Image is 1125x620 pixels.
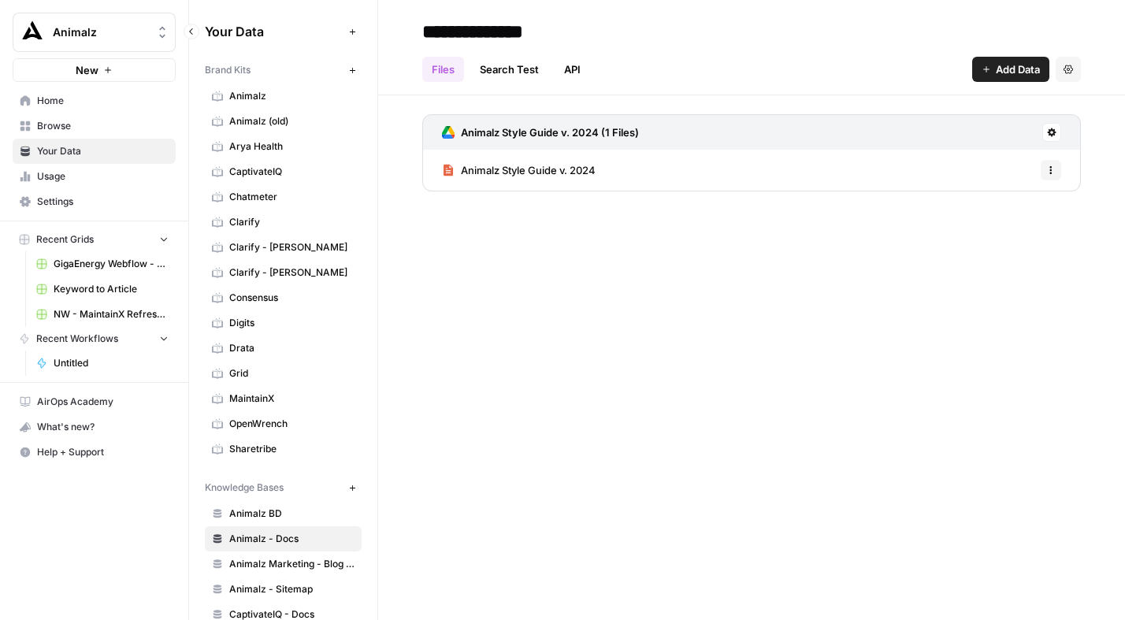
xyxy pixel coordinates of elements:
a: Chatmeter [205,184,362,210]
a: Clarify [205,210,362,235]
span: CaptivateIQ [229,165,355,179]
a: Files [422,57,464,82]
span: Clarify - [PERSON_NAME] [229,240,355,254]
a: Arya Health [205,134,362,159]
span: Browse [37,119,169,133]
span: Sharetribe [229,442,355,456]
a: Animalz [205,84,362,109]
span: Your Data [37,144,169,158]
a: Clarify - [PERSON_NAME] [205,235,362,260]
span: Drata [229,341,355,355]
a: Animalz - Sitemap [205,577,362,602]
a: Animalz Marketing - Blog content [205,551,362,577]
a: Clarify - [PERSON_NAME] [205,260,362,285]
span: Arya Health [229,139,355,154]
span: Animalz - Sitemap [229,582,355,596]
span: Animalz Style Guide v. 2024 [461,162,596,178]
span: Animalz [53,24,148,40]
span: AirOps Academy [37,395,169,409]
span: Your Data [205,22,343,41]
a: MaintainX [205,386,362,411]
span: Grid [229,366,355,381]
span: Animalz BD [229,507,355,521]
a: NW - MaintainX Refresh Workflow [29,302,176,327]
span: Recent Grids [36,232,94,247]
a: Animalz BD [205,501,362,526]
button: Add Data [972,57,1049,82]
a: Animalz Style Guide v. 2024 [442,150,596,191]
a: Digits [205,310,362,336]
span: Digits [229,316,355,330]
a: Browse [13,113,176,139]
a: GigaEnergy Webflow - Shop Inventories [29,251,176,277]
span: NW - MaintainX Refresh Workflow [54,307,169,321]
span: Animalz [229,89,355,103]
a: Your Data [13,139,176,164]
span: Brand Kits [205,63,251,77]
span: Add Data [996,61,1040,77]
span: Knowledge Bases [205,481,284,495]
a: API [555,57,590,82]
span: Home [37,94,169,108]
span: Animalz - Docs [229,532,355,546]
img: Animalz Logo [18,18,46,46]
span: Keyword to Article [54,282,169,296]
button: Recent Grids [13,228,176,251]
button: Workspace: Animalz [13,13,176,52]
span: Clarify [229,215,355,229]
span: Usage [37,169,169,184]
a: Animalz - Docs [205,526,362,551]
span: MaintainX [229,392,355,406]
a: Animalz Style Guide v. 2024 (1 Files) [442,115,639,150]
button: Recent Workflows [13,327,176,351]
span: GigaEnergy Webflow - Shop Inventories [54,257,169,271]
span: Consensus [229,291,355,305]
a: Untitled [29,351,176,376]
a: Search Test [470,57,548,82]
a: CaptivateIQ [205,159,362,184]
a: Drata [205,336,362,361]
span: Animalz (old) [229,114,355,128]
h3: Animalz Style Guide v. 2024 (1 Files) [461,124,639,140]
span: OpenWrench [229,417,355,431]
span: Chatmeter [229,190,355,204]
a: Animalz (old) [205,109,362,134]
a: Keyword to Article [29,277,176,302]
a: Sharetribe [205,436,362,462]
a: OpenWrench [205,411,362,436]
span: Untitled [54,356,169,370]
a: Settings [13,189,176,214]
span: Recent Workflows [36,332,118,346]
a: AirOps Academy [13,389,176,414]
a: Consensus [205,285,362,310]
span: Help + Support [37,445,169,459]
a: Usage [13,164,176,189]
button: New [13,58,176,82]
span: Settings [37,195,169,209]
a: Home [13,88,176,113]
span: New [76,62,98,78]
button: Help + Support [13,440,176,465]
span: Clarify - [PERSON_NAME] [229,265,355,280]
a: Grid [205,361,362,386]
div: What's new? [13,415,175,439]
span: Animalz Marketing - Blog content [229,557,355,571]
button: What's new? [13,414,176,440]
